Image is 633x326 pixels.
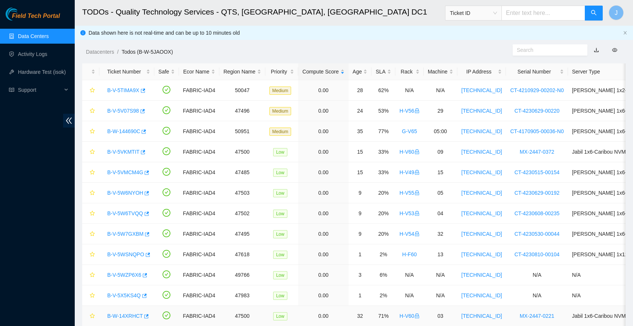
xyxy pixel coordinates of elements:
[107,210,143,216] a: B-V-5W6TVQQ
[18,69,66,75] a: Hardware Test (isok)
[90,211,95,217] span: star
[371,101,395,121] td: 53%
[349,80,372,101] td: 28
[86,187,95,199] button: star
[86,289,95,301] button: star
[90,108,95,114] span: star
[623,31,627,35] span: close
[594,47,599,53] a: download
[515,210,560,216] a: CT-4230608-00235
[510,128,563,134] a: CT-4170905-00036-N0
[298,162,348,183] td: 0.00
[371,224,395,244] td: 20%
[90,313,95,319] span: star
[219,80,265,101] td: 50047
[163,209,170,217] span: check-circle
[506,285,568,306] td: N/A
[414,231,420,236] span: lock
[219,142,265,162] td: 47500
[107,128,140,134] a: B-W-144690C
[349,224,372,244] td: 9
[107,313,143,319] a: B-W-14XRHCT
[163,147,170,155] span: check-circle
[414,211,420,216] span: lock
[163,311,170,319] span: check-circle
[163,127,170,135] span: check-circle
[273,312,287,320] span: Low
[90,149,95,155] span: star
[219,265,265,285] td: 49766
[163,229,170,237] span: check-circle
[414,170,420,175] span: lock
[179,224,219,244] td: FABRIC-IAD4
[424,224,457,244] td: 32
[63,114,75,128] span: double-left
[273,292,287,300] span: Low
[349,183,372,203] td: 9
[424,203,457,224] td: 04
[179,162,219,183] td: FABRIC-IAD4
[515,108,560,114] a: CT-4230629-00220
[298,224,348,244] td: 0.00
[298,101,348,121] td: 0.00
[510,87,563,93] a: CT-4210929-00202-N0
[414,108,420,113] span: lock
[163,168,170,176] span: check-circle
[179,101,219,121] td: FABRIC-IAD4
[6,7,38,21] img: Akamai Technologies
[86,166,95,178] button: star
[371,121,395,142] td: 77%
[107,108,139,114] a: B-V-5V07S98
[18,51,47,57] a: Activity Logs
[86,207,95,219] button: star
[591,10,597,17] span: search
[371,183,395,203] td: 20%
[424,183,457,203] td: 05
[517,46,577,54] input: Search
[349,265,372,285] td: 3
[107,251,144,257] a: B-V-5WSNQPO
[117,49,118,55] span: /
[424,101,457,121] td: 29
[515,231,560,237] a: CT-4230530-00044
[371,244,395,265] td: 2%
[515,190,560,196] a: CT-4230629-00192
[219,244,265,265] td: 47618
[86,105,95,117] button: star
[179,80,219,101] td: FABRIC-IAD4
[273,169,287,177] span: Low
[402,251,417,257] a: H-F60
[349,285,372,306] td: 1
[461,313,502,319] a: [TECHNICAL_ID]
[371,203,395,224] td: 20%
[612,47,617,53] span: eye
[90,272,95,278] span: star
[219,121,265,142] td: 50951
[515,251,560,257] a: CT-4230810-00104
[18,33,49,39] a: Data Centers
[298,203,348,224] td: 0.00
[107,292,141,298] a: B-V-5X5KS4Q
[90,231,95,237] span: star
[86,248,95,260] button: star
[179,244,219,265] td: FABRIC-IAD4
[588,44,605,56] button: download
[349,203,372,224] td: 9
[179,183,219,203] td: FABRIC-IAD4
[424,80,457,101] td: N/A
[298,265,348,285] td: 0.00
[515,169,560,175] a: CT-4230515-00154
[501,6,585,21] input: Enter text here...
[371,265,395,285] td: 6%
[349,162,372,183] td: 15
[107,87,139,93] a: B-V-5TIMA9X
[424,162,457,183] td: 15
[163,188,170,196] span: check-circle
[273,210,287,218] span: Low
[395,265,424,285] td: N/A
[121,49,173,55] a: Todos (B-W-5JAOOX)
[399,108,420,114] a: H-V56lock
[424,142,457,162] td: 09
[86,49,114,55] a: Datacenters
[506,265,568,285] td: N/A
